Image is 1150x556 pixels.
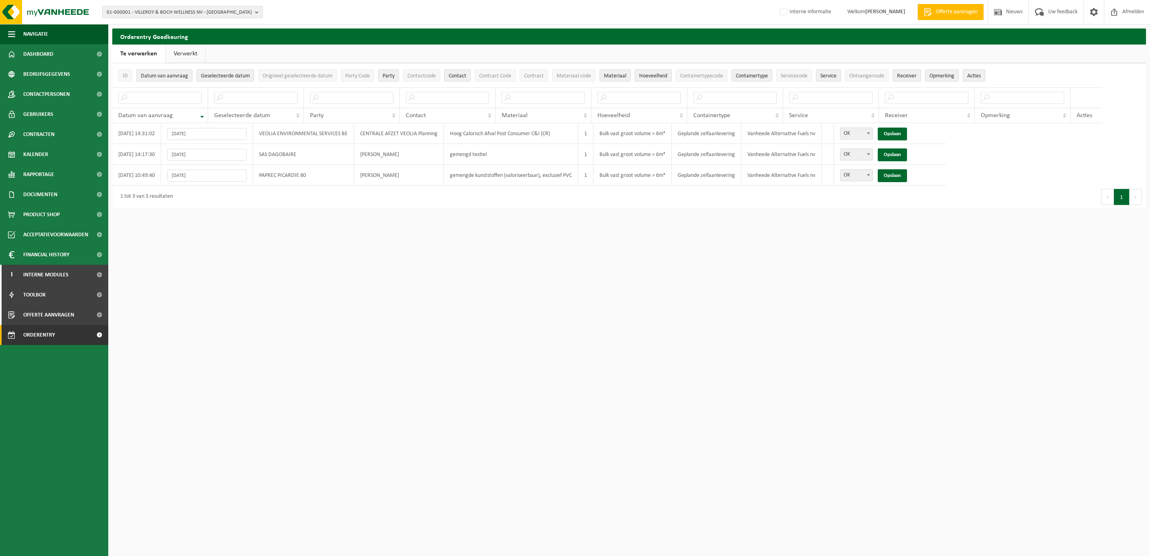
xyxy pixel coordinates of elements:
[112,165,161,186] td: [DATE] 10:49:40
[672,165,741,186] td: Geplande zelfaanlevering
[597,112,630,119] span: Hoeveelheid
[816,69,841,81] button: ServiceService: Activate to sort
[449,73,466,79] span: Contact
[23,44,53,64] span: Dashboard
[680,73,723,79] span: Containertypecode
[479,73,511,79] span: Contract Code
[789,112,808,119] span: Service
[593,123,672,144] td: Bulk vast groot volume > 6m³
[23,325,91,345] span: Orderentry Goedkeuring
[475,69,516,81] button: Contract CodeContract Code: Activate to sort
[820,73,836,79] span: Service
[136,69,192,81] button: Datum van aanvraagDatum van aanvraag: Activate to remove sorting
[776,69,812,81] button: ServicecodeServicecode: Activate to sort
[967,73,981,79] span: Acties
[354,144,444,165] td: [PERSON_NAME]
[639,73,667,79] span: Hoeveelheid
[693,112,730,119] span: Containertype
[731,69,772,81] button: ContainertypeContainertype: Activate to sort
[141,73,188,79] span: Datum van aanvraag
[840,149,873,160] span: OK
[444,144,578,165] td: gemengd textiel
[403,69,440,81] button: ContactcodeContactcode: Activate to sort
[672,144,741,165] td: Geplande zelfaanlevering
[253,165,354,186] td: PAPREC PICARDIE 80
[23,84,70,104] span: Contactpersonen
[23,285,46,305] span: Toolbox
[885,112,908,119] span: Receiver
[116,190,173,204] div: 1 tot 3 van 3 resultaten
[599,69,631,81] button: MateriaalMateriaal: Activate to sort
[201,73,250,79] span: Geselecteerde datum
[672,123,741,144] td: Geplande zelfaanlevering
[878,148,907,161] a: Opslaan
[578,165,593,186] td: 1
[112,45,165,63] a: Te verwerken
[502,112,528,119] span: Materiaal
[107,6,252,18] span: 01-000001 - VILLEROY & BOCH WELLNESS NV - [GEOGRAPHIC_DATA]
[578,123,593,144] td: 1
[23,205,60,225] span: Product Shop
[123,73,128,79] span: ID
[840,148,873,160] span: OK
[444,69,471,81] button: ContactContact: Activate to sort
[354,123,444,144] td: CENTRALE AFZET VEOLIA Planning
[444,165,578,186] td: gemengde kunststoffen (valoriseerbaar), exclusief PVC
[604,73,626,79] span: Materiaal
[963,69,985,81] button: Acties
[849,73,884,79] span: Ontvangercode
[1101,189,1114,205] button: Previous
[263,73,332,79] span: Origineel geselecteerde datum
[8,265,15,285] span: I
[878,128,907,140] a: Opslaan
[934,8,980,16] span: Offerte aanvragen
[23,305,74,325] span: Offerte aanvragen
[741,144,822,165] td: Vanheede Alternative Fuels nv
[593,144,672,165] td: Bulk vast groot volume > 6m³
[1114,189,1130,205] button: 1
[23,245,69,265] span: Financial History
[878,169,907,182] a: Opslaan
[741,165,822,186] td: Vanheede Alternative Fuels nv
[741,123,822,144] td: Vanheede Alternative Fuels nv
[310,112,324,119] span: Party
[845,69,889,81] button: OntvangercodeOntvangercode: Activate to sort
[917,4,984,20] a: Offerte aanvragen
[112,28,1146,44] h2: Orderentry Goedkeuring
[383,73,395,79] span: Party
[253,144,354,165] td: SAS DAGOBAIRE
[552,69,595,81] button: Materiaal codeMateriaal code: Activate to sort
[865,9,905,15] strong: [PERSON_NAME]
[23,64,70,84] span: Bedrijfsgegevens
[23,144,48,164] span: Kalender
[593,165,672,186] td: Bulk vast groot volume > 6m³
[23,124,55,144] span: Contracten
[897,73,917,79] span: Receiver
[635,69,672,81] button: HoeveelheidHoeveelheid: Activate to sort
[406,112,426,119] span: Contact
[23,185,57,205] span: Documenten
[840,128,873,139] span: OK
[1077,112,1092,119] span: Acties
[840,169,873,181] span: OK
[925,69,959,81] button: OpmerkingOpmerking: Activate to sort
[520,69,548,81] button: ContractContract: Activate to sort
[118,112,173,119] span: Datum van aanvraag
[23,225,88,245] span: Acceptatievoorwaarden
[778,6,831,18] label: Interne informatie
[23,265,69,285] span: Interne modules
[112,123,161,144] td: [DATE] 14:31:02
[893,69,921,81] button: ReceiverReceiver: Activate to sort
[258,69,337,81] button: Origineel geselecteerde datumOrigineel geselecteerde datum: Activate to sort
[112,144,161,165] td: [DATE] 14:17:30
[118,69,132,81] button: IDID: Activate to sort
[1130,189,1142,205] button: Next
[736,73,768,79] span: Containertype
[196,69,254,81] button: Geselecteerde datumGeselecteerde datum: Activate to sort
[23,24,48,44] span: Navigatie
[214,112,270,119] span: Geselecteerde datum
[354,165,444,186] td: [PERSON_NAME]
[840,170,873,181] span: OK
[407,73,436,79] span: Contactcode
[929,73,954,79] span: Opmerking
